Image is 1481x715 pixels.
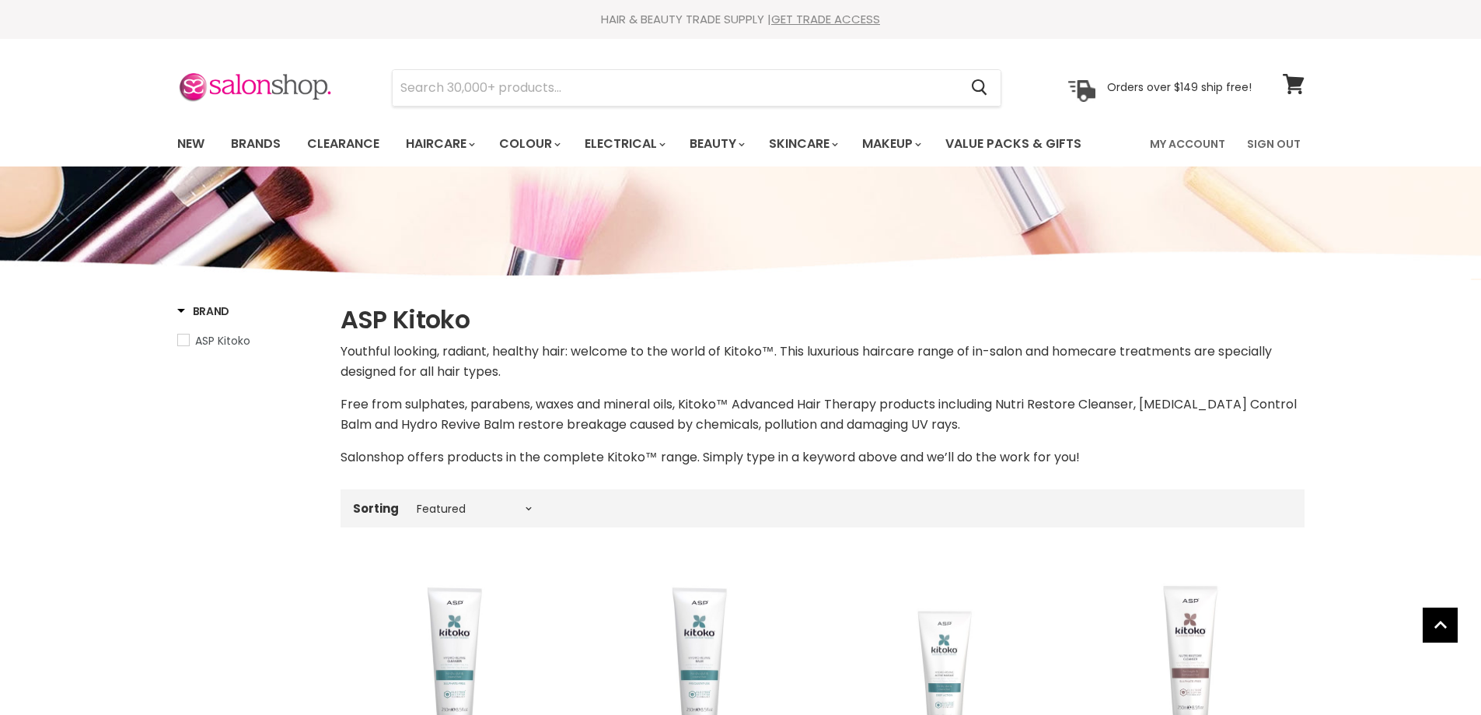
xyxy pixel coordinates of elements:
[1140,128,1235,160] a: My Account
[573,128,675,160] a: Electrical
[959,70,1001,106] button: Search
[177,303,230,319] h3: Brand
[158,12,1324,27] div: HAIR & BEAUTY TRADE SUPPLY |
[934,128,1093,160] a: Value Packs & Gifts
[341,394,1305,435] p: Free from sulphates, parabens, waxes and mineral oils, Kitoko™ Advanced Hair Therapy products inc...
[341,447,1305,468] p: Salonshop offers products in the complete Kitoko™ range. Simply type in a keyword above and we’ll...
[353,502,399,515] label: Sorting
[487,128,570,160] a: Colour
[166,121,1117,166] ul: Main menu
[195,333,250,349] span: ASP Kitoko
[757,128,847,160] a: Skincare
[341,303,1305,336] h1: ASP Kitoko
[392,69,1001,107] form: Product
[678,128,754,160] a: Beauty
[1238,128,1310,160] a: Sign Out
[1403,642,1465,699] iframe: Gorgias live chat messenger
[851,128,931,160] a: Makeup
[295,128,391,160] a: Clearance
[771,11,880,27] a: GET TRADE ACCESS
[394,128,484,160] a: Haircare
[1107,80,1252,94] p: Orders over $149 ship free!
[158,121,1324,166] nav: Main
[166,128,216,160] a: New
[341,342,1305,382] p: Youthful looking, radiant, healthy hair: welcome to the world of Kitoko™. This luxurious haircare...
[177,332,321,349] a: ASP Kitoko
[219,128,292,160] a: Brands
[393,70,959,106] input: Search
